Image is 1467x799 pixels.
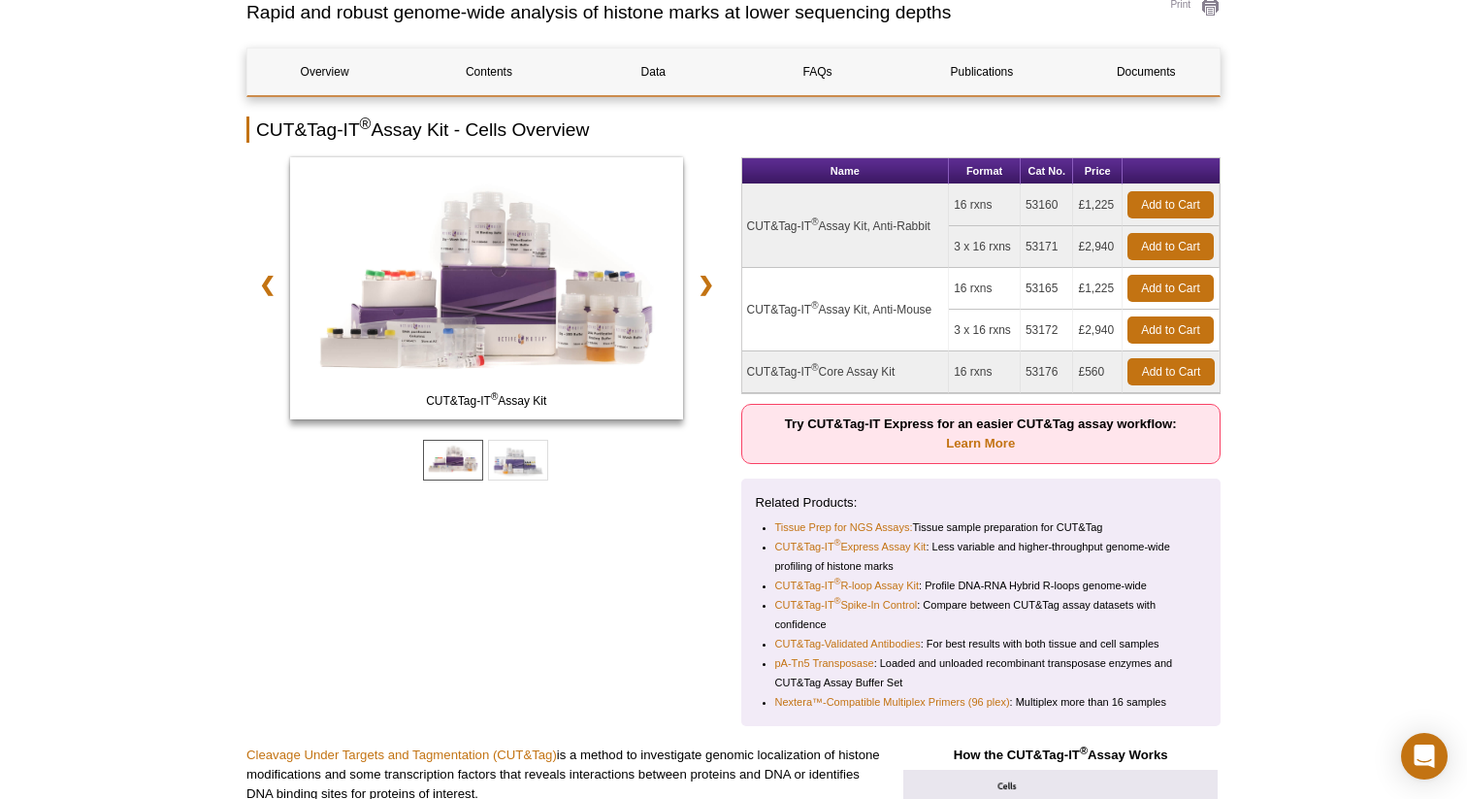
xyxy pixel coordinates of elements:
[1073,158,1123,184] th: Price
[290,157,683,419] img: CUT&Tag-IT Assay Kit
[1127,316,1214,344] a: Add to Cart
[775,517,913,537] a: Tissue Prep for NGS Assays:
[1021,351,1074,393] td: 53176
[775,692,1010,712] a: Nextera™-Compatible Multiplex Primers (96 plex)
[775,517,1190,537] li: Tissue sample preparation for CUT&Tag
[246,117,1221,143] h2: CUT&Tag-IT Assay Kit - Cells Overview
[742,158,950,184] th: Name
[1021,268,1074,310] td: 53165
[1021,310,1074,351] td: 53172
[834,597,841,607] sup: ®
[775,653,874,673] a: pA-Tn5 Transposase
[1080,745,1088,756] sup: ®
[775,537,927,556] a: CUT&Tag-IT®Express Assay Kit
[775,595,918,615] a: CUT&Tag-IT®Spike-In Control
[290,157,683,425] a: CUT&Tag-IT Assay Kit
[949,310,1021,351] td: 3 x 16 rxns
[247,49,402,95] a: Overview
[576,49,731,95] a: Data
[775,595,1190,634] li: : Compare between CUT&Tag assay datasets with confidence
[246,4,1128,21] h2: Rapid and robust genome-wide analysis of histone marks at lower sequencing depths
[775,537,1190,576] li: : Less variable and higher-throughput genome-wide profiling of histone marks
[949,351,1021,393] td: 16 rxns
[742,268,950,351] td: CUT&Tag-IT Assay Kit, Anti-Mouse
[775,576,920,595] a: CUT&Tag-IT®R-loop Assay Kit
[775,634,921,653] a: CUT&Tag-Validated Antibodies
[904,49,1059,95] a: Publications
[946,436,1015,450] a: Learn More
[949,158,1021,184] th: Format
[742,184,950,268] td: CUT&Tag-IT Assay Kit, Anti-Rabbit
[949,226,1021,268] td: 3 x 16 rxns
[834,578,841,587] sup: ®
[411,49,566,95] a: Contents
[756,493,1207,513] p: Related Products:
[785,416,1177,450] strong: Try CUT&Tag-IT Express for an easier CUT&Tag assay workflow:
[1401,733,1448,780] div: Open Intercom Messenger
[775,653,1190,692] li: : Loaded and unloaded recombinant transposase enzymes and CUT&Tag Assay Buffer Set
[742,351,950,393] td: CUT&Tag-IT Core Assay Kit
[811,300,818,311] sup: ®
[1021,226,1074,268] td: 53171
[1021,158,1074,184] th: Cat No.
[246,748,557,762] a: Cleavage Under Targets and Tagmentation (CUT&Tag)
[1127,191,1214,218] a: Add to Cart
[246,262,288,307] a: ❮
[949,268,1021,310] td: 16 rxns
[954,748,1168,762] strong: How the CUT&Tag-IT Assay Works
[1127,233,1214,260] a: Add to Cart
[1127,358,1215,385] a: Add to Cart
[1021,184,1074,226] td: 53160
[685,262,727,307] a: ❯
[775,576,1190,595] li: : Profile DNA-RNA Hybrid R-loops genome-wide
[1073,310,1123,351] td: £2,940
[1073,268,1123,310] td: £1,225
[740,49,895,95] a: FAQs
[294,391,678,411] span: CUT&Tag-IT Assay Kit
[834,539,841,549] sup: ®
[775,692,1190,712] li: : Multiplex more than 16 samples
[1073,184,1123,226] td: £1,225
[811,362,818,373] sup: ®
[811,216,818,227] sup: ®
[1073,351,1123,393] td: £560
[1073,226,1123,268] td: £2,940
[1069,49,1223,95] a: Documents
[360,116,372,132] sup: ®
[1127,275,1214,302] a: Add to Cart
[775,634,1190,653] li: : For best results with both tissue and cell samples
[949,184,1021,226] td: 16 rxns
[491,391,498,402] sup: ®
